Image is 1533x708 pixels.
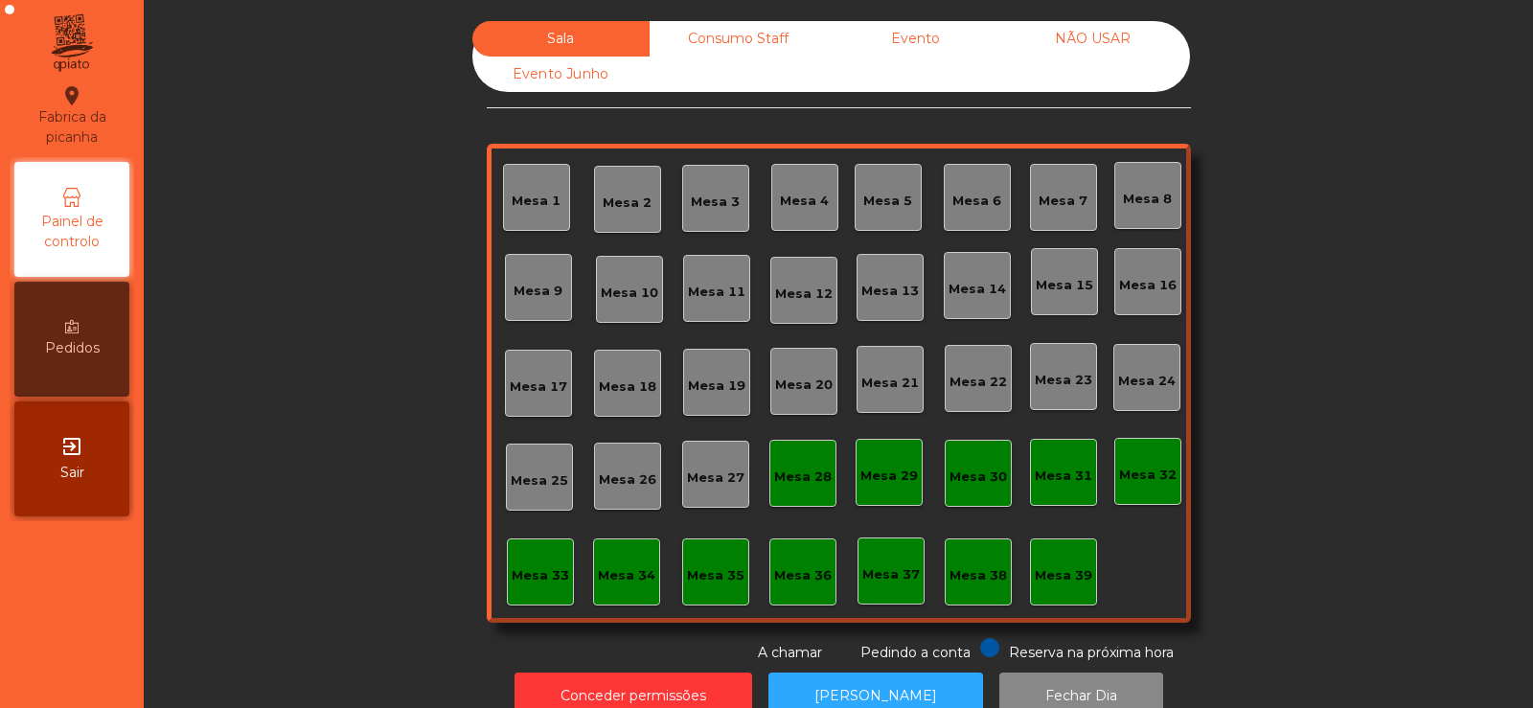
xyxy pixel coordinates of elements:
div: Mesa 3 [691,193,740,212]
div: Mesa 1 [512,192,561,211]
div: Mesa 38 [950,566,1007,585]
span: Pedindo a conta [860,644,971,661]
div: Evento [827,21,1004,57]
div: Mesa 23 [1035,371,1092,390]
span: Painel de controlo [19,212,125,252]
div: Mesa 31 [1035,467,1092,486]
div: Fabrica da picanha [15,84,128,148]
div: Mesa 35 [687,566,744,585]
div: Mesa 28 [774,468,832,487]
div: Mesa 39 [1035,566,1092,585]
div: Sala [472,21,650,57]
div: Mesa 13 [861,282,919,301]
div: Consumo Staff [650,21,827,57]
i: location_on [60,84,83,107]
div: Mesa 32 [1119,466,1177,485]
div: Mesa 7 [1039,192,1087,211]
div: Mesa 36 [774,566,832,585]
div: Mesa 37 [862,565,920,584]
div: Mesa 9 [514,282,562,301]
div: Mesa 11 [688,283,745,302]
div: Mesa 12 [775,285,833,304]
span: Sair [60,463,84,483]
div: Mesa 16 [1119,276,1177,295]
div: Mesa 17 [510,377,567,397]
div: Mesa 33 [512,566,569,585]
div: Evento Junho [472,57,650,92]
div: Mesa 30 [950,468,1007,487]
div: Mesa 18 [599,377,656,397]
div: Mesa 8 [1123,190,1172,209]
div: Mesa 24 [1118,372,1176,391]
div: Mesa 5 [863,192,912,211]
div: Mesa 4 [780,192,829,211]
div: Mesa 6 [952,192,1001,211]
span: Reserva na próxima hora [1009,644,1174,661]
div: Mesa 34 [598,566,655,585]
div: Mesa 19 [688,377,745,396]
div: Mesa 20 [775,376,833,395]
span: A chamar [758,644,822,661]
div: Mesa 22 [950,373,1007,392]
div: Mesa 2 [603,194,652,213]
span: Pedidos [45,338,100,358]
div: Mesa 10 [601,284,658,303]
div: Mesa 26 [599,470,656,490]
i: exit_to_app [60,435,83,458]
div: Mesa 29 [860,467,918,486]
div: Mesa 14 [949,280,1006,299]
div: NÃO USAR [1004,21,1181,57]
div: Mesa 21 [861,374,919,393]
div: Mesa 25 [511,471,568,491]
div: Mesa 15 [1036,276,1093,295]
img: qpiato [48,10,95,77]
div: Mesa 27 [687,468,744,488]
